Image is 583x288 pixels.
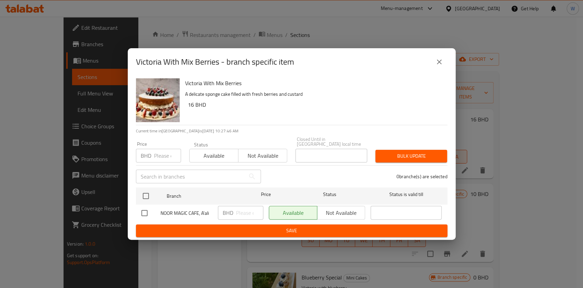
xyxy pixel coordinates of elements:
[294,190,365,199] span: Status
[243,190,289,199] span: Price
[236,206,263,220] input: Please enter price
[161,209,212,218] span: NOOR MAGIC CAFE, A'ali
[185,78,442,88] h6: Victoria With Mix Berries
[141,226,442,235] span: Save
[223,209,233,217] p: BHD
[136,78,180,122] img: Victoria With Mix Berries
[238,149,287,162] button: Not available
[136,224,447,237] button: Save
[185,90,442,99] p: A delicate sponge cake filled with fresh berries and custard
[397,173,447,180] p: 0 branche(s) are selected
[136,56,294,67] h2: Victoria With Mix Berries - branch specific item
[141,152,151,160] p: BHD
[167,192,238,200] span: Branch
[381,152,442,160] span: Bulk update
[154,149,181,162] input: Please enter price
[136,170,245,183] input: Search in branches
[192,151,236,161] span: Available
[188,100,442,109] h6: 16 BHD
[241,151,284,161] span: Not available
[371,190,442,199] span: Status is valid till
[431,54,447,70] button: close
[189,149,238,162] button: Available
[136,128,447,134] p: Current time in [GEOGRAPHIC_DATA] is [DATE] 10:27:46 AM
[375,150,447,162] button: Bulk update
